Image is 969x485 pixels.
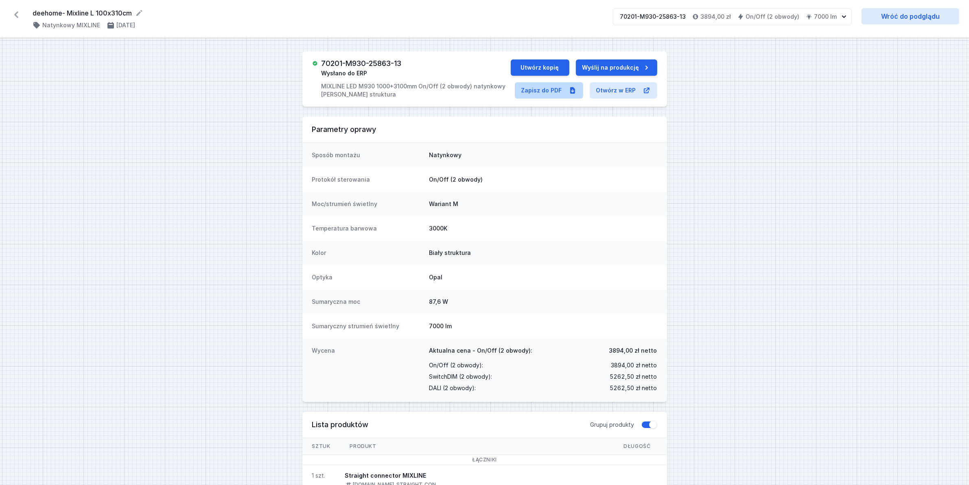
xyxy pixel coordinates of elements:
span: Sztuk [302,438,340,454]
span: Długość [614,438,660,454]
h3: 70201-M930-25863-13 [321,59,401,68]
dt: Sumaryczny strumień świetlny [312,322,423,330]
h4: 3894,00 zł [700,13,731,21]
h4: Natynkowy MIXLINE [42,21,100,29]
span: 3894,00 zł netto [611,360,657,371]
a: Otwórz w ERP [590,82,657,99]
div: Straight connector MIXLINE [345,472,436,480]
dd: Opal [429,273,657,281]
dd: 3000K [429,224,657,233]
h3: Parametry oprawy [312,125,657,134]
button: Edytuj nazwę projektu [135,9,143,17]
button: Wyślij na produkcję [576,59,657,76]
p: MIXLINE LED M930 1000+3100mm On/Off (2 obwody) natynkowy [PERSON_NAME] struktura [321,82,510,99]
div: 1 szt. [312,472,326,480]
span: 5262,50 zł netto [610,382,657,394]
h4: [DATE] [116,21,135,29]
span: DALI (2 obwody) : [429,382,476,394]
dt: Optyka [312,273,423,281]
span: Produkt [340,438,386,454]
dt: Moc/strumień świetlny [312,200,423,208]
h3: Lista produktów [312,420,591,430]
h4: On/Off (2 obwody) [746,13,799,21]
dd: On/Off (2 obwody) [429,176,657,184]
span: Grupuj produkty [591,421,634,429]
dd: 87,6 W [429,298,657,306]
dt: Wycena [312,347,423,394]
dd: Wariant M [429,200,657,208]
span: On/Off (2 obwody) : [429,360,483,371]
h4: 7000 lm [814,13,837,21]
div: 70201-M930-25863-13 [620,13,686,21]
form: deehome- Mixline L 100x310cm [33,8,603,18]
span: Aktualna cena - On/Off (2 obwody): [429,347,533,355]
dt: Temperatura barwowa [312,224,423,233]
button: Utwórz kopię [511,59,569,76]
a: Zapisz do PDF [515,82,583,99]
a: Wróć do podglądu [862,8,959,24]
dt: Kolor [312,249,423,257]
span: Wysłano do ERP [321,69,367,77]
span: SwitchDIM (2 obwody) : [429,371,492,382]
dt: Sposób montażu [312,151,423,159]
span: 3894,00 zł netto [609,347,657,355]
span: 5262,50 zł netto [610,371,657,382]
dt: Protokół sterowania [312,176,423,184]
dd: Biały struktura [429,249,657,257]
dd: Natynkowy [429,151,657,159]
button: Grupuj produkty [641,421,657,429]
h3: Łączniki [312,456,657,463]
button: 70201-M930-25863-133894,00 złOn/Off (2 obwody)7000 lm [613,8,852,25]
dt: Sumaryczna moc [312,298,423,306]
dd: 7000 lm [429,322,657,330]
